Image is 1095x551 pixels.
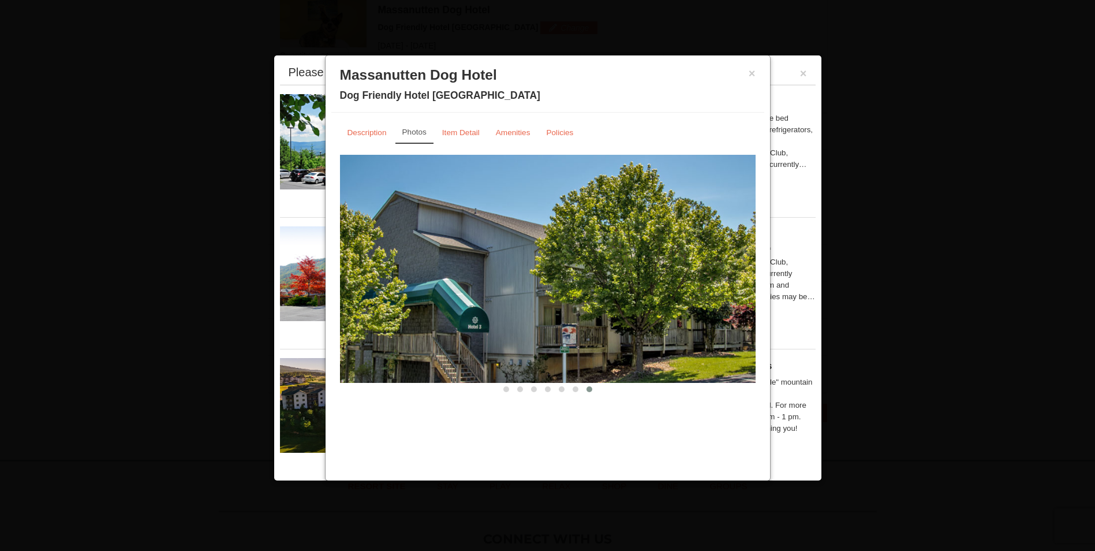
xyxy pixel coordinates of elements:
a: Photos [395,121,433,144]
button: × [800,68,807,79]
a: Item Detail [435,121,487,144]
button: × [749,68,756,79]
small: Policies [546,128,573,137]
a: Description [340,121,394,144]
small: Photos [402,128,427,136]
small: Amenities [496,128,530,137]
h3: Massanutten Dog Hotel [340,66,756,84]
img: 18876286-37-50bfbe09.jpg [340,155,756,382]
img: 19219041-4-ec11c166.jpg [280,358,453,453]
small: Item Detail [442,128,480,137]
img: 19218983-1-9b289e55.jpg [280,226,453,321]
a: Policies [539,121,581,144]
small: Description [347,128,387,137]
a: Amenities [488,121,538,144]
h4: Dog Friendly Hotel [GEOGRAPHIC_DATA] [340,90,756,101]
div: Please make your package selection: [289,66,480,78]
img: 19219026-1-e3b4ac8e.jpg [280,94,453,189]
